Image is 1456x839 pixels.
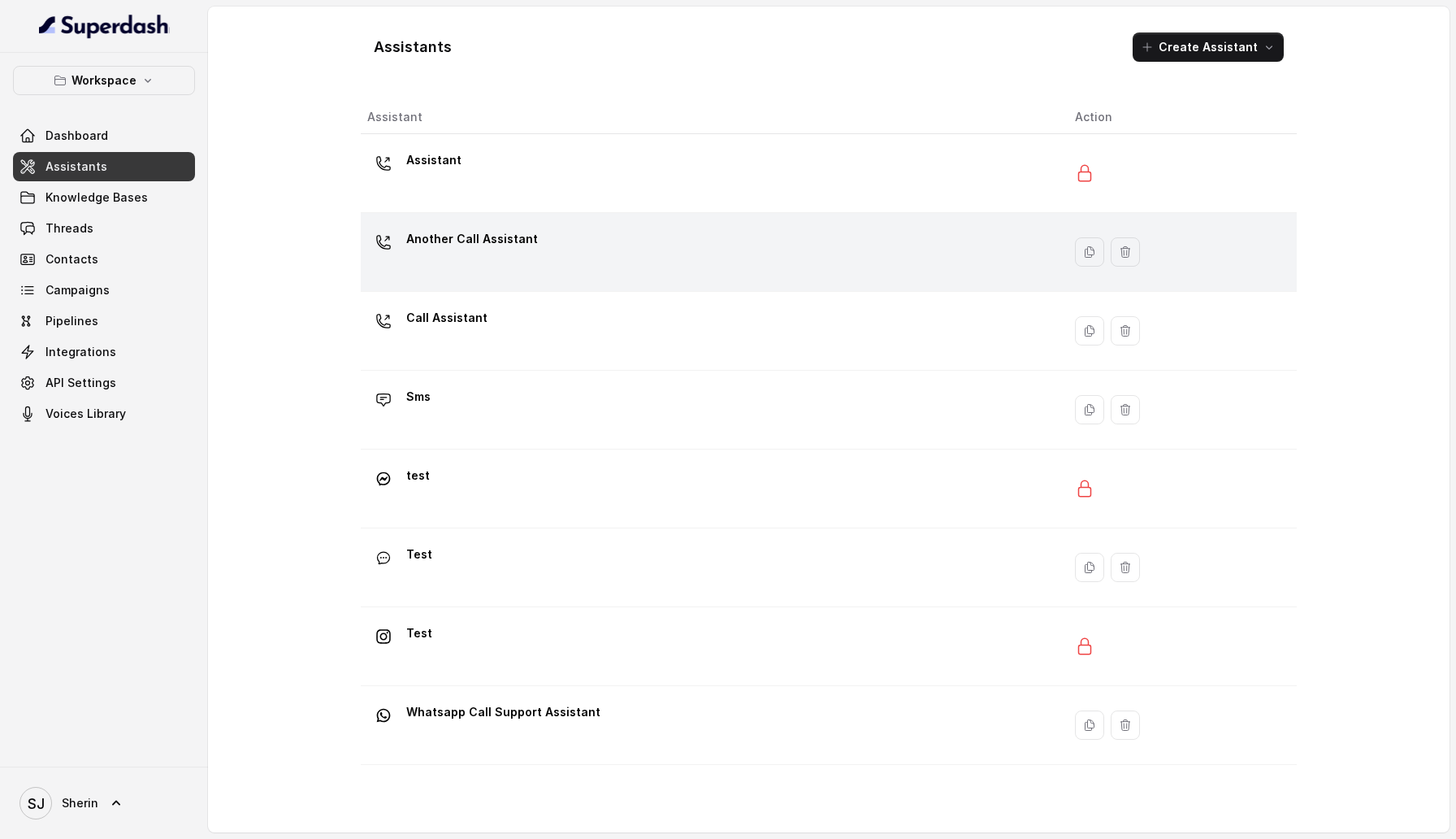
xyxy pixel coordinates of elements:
p: Workspace [71,71,136,90]
a: Dashboard [13,121,195,150]
p: Test [406,620,432,646]
p: Another Call Assistant [406,226,538,252]
img: light.svg [39,13,170,39]
a: Pipelines [13,306,195,336]
span: Threads [45,220,93,237]
a: Assistants [13,152,195,181]
a: Threads [13,214,195,243]
a: Integrations [13,337,195,367]
a: API Settings [13,368,195,398]
th: Assistant [361,101,1062,134]
button: Workspace [13,66,195,95]
a: Contacts [13,245,195,274]
span: API Settings [45,375,116,391]
a: Sherin [13,780,195,826]
span: Contacts [45,251,98,267]
h1: Assistants [374,34,452,60]
a: Knowledge Bases [13,183,195,212]
button: Create Assistant [1133,33,1284,62]
p: Sms [406,384,431,410]
p: Test [406,541,432,567]
span: Integrations [45,344,116,360]
p: Whatsapp Call Support Assistant [406,699,600,725]
text: SJ [28,795,45,812]
p: Call Assistant [406,305,487,331]
p: test [406,463,430,489]
a: Voices Library [13,399,195,428]
span: Knowledge Bases [45,189,148,206]
span: Dashboard [45,128,108,144]
p: Assistant [406,147,461,173]
span: Pipelines [45,313,98,329]
th: Action [1062,101,1297,134]
span: Sherin [62,795,98,811]
span: Campaigns [45,282,110,298]
span: Assistants [45,159,107,175]
a: Campaigns [13,276,195,305]
span: Voices Library [45,406,126,422]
